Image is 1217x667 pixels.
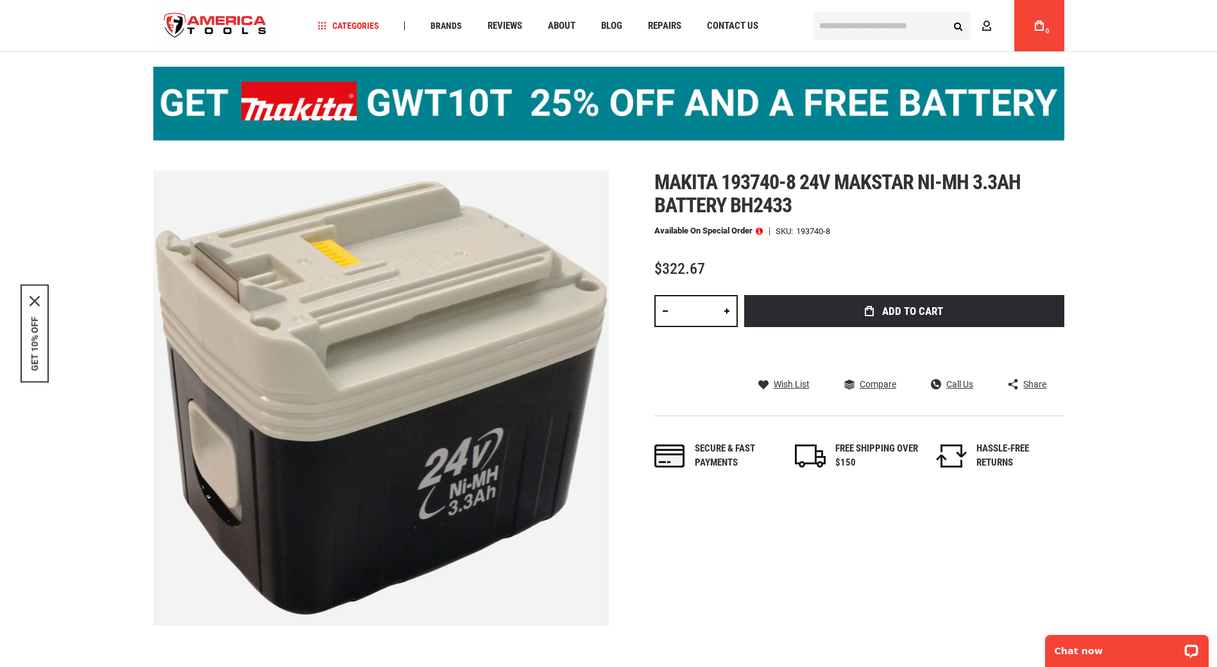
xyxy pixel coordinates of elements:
a: Call Us [931,378,973,390]
strong: SKU [776,227,796,235]
a: About [542,17,581,35]
a: Repairs [642,17,687,35]
button: Search [946,13,971,38]
button: Close [30,296,40,307]
img: MAKITA 193740-8 24V MAKSTAR NI-MH 3.3AH BATTERY BH2433 [153,171,609,626]
div: HASSLE-FREE RETURNS [976,442,1060,469]
span: Contact Us [707,21,758,31]
a: Wish List [758,378,810,390]
img: payments [654,444,685,468]
img: shipping [795,444,826,468]
button: GET 10% OFF [30,317,40,371]
span: Repairs [648,21,681,31]
span: Brands [430,21,462,30]
a: Categories [312,17,385,35]
div: 193740-8 [796,227,830,235]
img: America Tools [153,2,278,50]
a: Contact Us [701,17,764,35]
span: Add to Cart [882,306,943,317]
a: store logo [153,2,278,50]
span: Blog [601,21,622,31]
a: Blog [595,17,628,35]
span: About [548,21,575,31]
iframe: Secure express checkout frame [742,331,1067,368]
button: Add to Cart [744,295,1064,327]
iframe: LiveChat chat widget [1037,627,1217,667]
span: Makita 193740-8 24v makstar ni-mh 3.3ah battery bh2433 [654,170,1021,217]
span: Share [1023,380,1046,389]
div: Secure & fast payments [695,442,778,469]
span: Compare [860,380,896,389]
span: 0 [1046,28,1050,35]
p: Available on Special Order [654,226,763,235]
div: FREE SHIPPING OVER $150 [835,442,919,469]
a: Compare [844,378,896,390]
a: Brands [425,17,468,35]
span: Call Us [946,380,973,389]
span: Reviews [488,21,522,31]
span: Categories [318,21,379,30]
svg: close icon [30,296,40,307]
img: BOGO: Buy the Makita® XGT IMpact Wrench (GWT10T), get the BL4040 4ah Battery FREE! [153,67,1064,140]
img: returns [936,444,967,468]
span: Wish List [774,380,810,389]
span: $322.67 [654,260,705,278]
a: Reviews [482,17,528,35]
